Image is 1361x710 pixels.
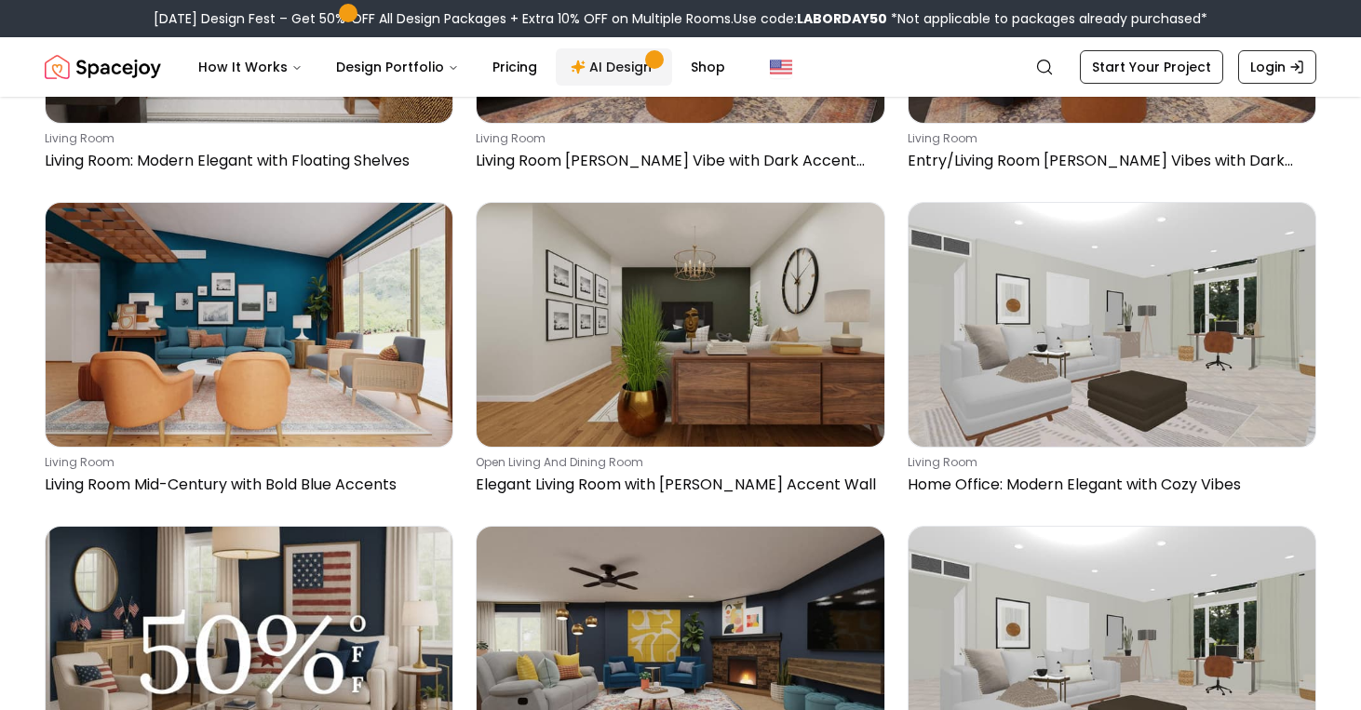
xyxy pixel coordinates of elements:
[45,455,446,470] p: living room
[909,203,1315,447] img: Home Office: Modern Elegant with Cozy Vibes
[556,48,672,86] a: AI Design
[676,48,740,86] a: Shop
[1238,50,1316,84] a: Login
[1080,50,1223,84] a: Start Your Project
[734,9,887,28] span: Use code:
[45,150,446,172] p: Living Room: Modern Elegant with Floating Shelves
[476,474,877,496] p: Elegant Living Room with [PERSON_NAME] Accent Wall
[183,48,740,86] nav: Main
[45,37,1316,97] nav: Global
[478,48,552,86] a: Pricing
[476,202,884,503] a: Elegant Living Room with Rich Green Accent Wallopen living and dining roomElegant Living Room wit...
[908,455,1309,470] p: living room
[46,203,452,447] img: Living Room Mid-Century with Bold Blue Accents
[154,9,1207,28] div: [DATE] Design Fest – Get 50% OFF All Design Packages + Extra 10% OFF on Multiple Rooms.
[45,202,453,503] a: Living Room Mid-Century with Bold Blue Accentsliving roomLiving Room Mid-Century with Bold Blue A...
[908,202,1316,503] a: Home Office: Modern Elegant with Cozy Vibesliving roomHome Office: Modern Elegant with Cozy Vibes
[45,48,161,86] a: Spacejoy
[476,131,877,146] p: living room
[477,203,883,447] img: Elegant Living Room with Rich Green Accent Wall
[476,150,877,172] p: Living Room [PERSON_NAME] Vibe with Dark Accent Wall
[183,48,317,86] button: How It Works
[908,474,1309,496] p: Home Office: Modern Elegant with Cozy Vibes
[45,48,161,86] img: Spacejoy Logo
[908,150,1309,172] p: Entry/Living Room [PERSON_NAME] Vibes with Dark Gray Accent
[45,131,446,146] p: living room
[45,474,446,496] p: Living Room Mid-Century with Bold Blue Accents
[887,9,1207,28] span: *Not applicable to packages already purchased*
[908,131,1309,146] p: living room
[321,48,474,86] button: Design Portfolio
[476,455,877,470] p: open living and dining room
[797,9,887,28] b: LABORDAY50
[770,56,792,78] img: United States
